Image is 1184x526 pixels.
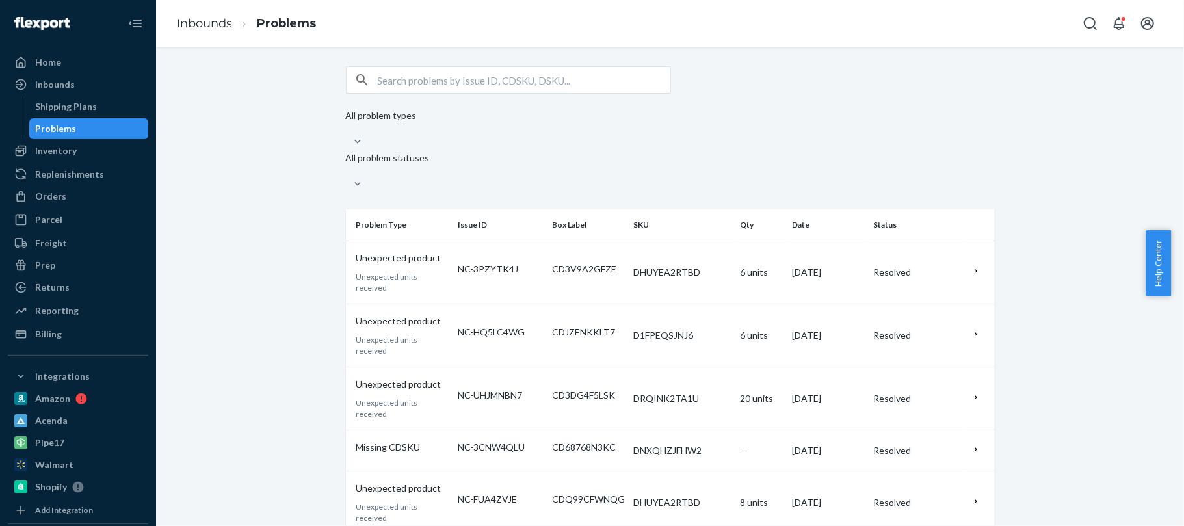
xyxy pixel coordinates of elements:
[8,324,148,345] a: Billing
[356,501,448,523] p: Unexpected units received
[36,122,77,135] div: Problems
[346,151,430,164] div: All problem statuses
[346,164,347,178] input: All problem statuses
[8,477,148,497] a: Shopify
[14,17,70,30] img: Flexport logo
[874,496,961,509] div: Resolved
[29,96,149,117] a: Shipping Plans
[8,503,148,518] a: Add Integration
[346,122,347,135] input: All problem types
[735,367,787,430] td: 20 units
[35,144,77,157] div: Inventory
[1077,10,1103,36] button: Open Search Box
[628,367,735,430] td: DRQINK2TA1U
[8,277,148,298] a: Returns
[628,209,735,241] th: SKU
[8,300,148,321] a: Reporting
[35,213,62,226] div: Parcel
[356,397,448,419] p: Unexpected units received
[346,209,453,241] th: Problem Type
[787,241,869,304] td: [DATE]
[8,388,148,409] a: Amazon
[552,389,623,402] p: CD3DG4F5LSK
[356,378,448,391] p: Unexpected product
[356,334,448,356] p: Unexpected units received
[356,315,448,328] p: Unexpected product
[735,209,787,241] th: Qty
[257,16,316,31] a: Problems
[35,392,70,405] div: Amazon
[628,241,735,304] td: DHUYEA2RTBD
[35,168,104,181] div: Replenishments
[35,237,67,250] div: Freight
[35,190,66,203] div: Orders
[787,430,869,471] td: [DATE]
[8,366,148,387] button: Integrations
[35,458,73,471] div: Walmart
[869,209,966,241] th: Status
[35,480,67,493] div: Shopify
[458,263,542,276] p: NC-3PZYTK4J
[35,505,93,516] div: Add Integration
[35,259,55,272] div: Prep
[735,241,787,304] td: 6 units
[35,78,75,91] div: Inbounds
[552,493,623,506] p: CDQ99CFWNQG
[628,430,735,471] td: DNXQHZJFHW2
[29,118,149,139] a: Problems
[787,304,869,367] td: [DATE]
[8,255,148,276] a: Prep
[1135,10,1161,36] button: Open account menu
[356,441,448,454] p: Missing CDSKU
[166,5,326,43] ol: breadcrumbs
[552,263,623,276] p: CD3V9A2GFZE
[874,392,961,405] div: Resolved
[8,74,148,95] a: Inbounds
[8,454,148,475] a: Walmart
[547,209,628,241] th: Box Label
[8,186,148,207] a: Orders
[8,209,148,230] a: Parcel
[356,482,448,495] p: Unexpected product
[35,56,61,69] div: Home
[8,52,148,73] a: Home
[35,370,90,383] div: Integrations
[8,410,148,431] a: Acenda
[35,414,68,427] div: Acenda
[628,304,735,367] td: D1FPEQSJNJ6
[1146,230,1171,296] button: Help Center
[787,367,869,430] td: [DATE]
[346,109,417,122] div: All problem types
[458,493,542,506] p: NC-FUA4ZVJE
[36,100,98,113] div: Shipping Plans
[378,67,670,93] input: Search problems by Issue ID, CDSKU, DSKU...
[552,441,623,454] p: CD68768N3KC
[35,304,79,317] div: Reporting
[453,209,547,241] th: Issue ID
[177,16,232,31] a: Inbounds
[122,10,148,36] button: Close Navigation
[35,281,70,294] div: Returns
[1106,10,1132,36] button: Open notifications
[458,326,542,339] p: NC-HQ5LC4WG
[552,326,623,339] p: CDJZENKKLT7
[874,266,961,279] div: Resolved
[741,445,748,456] span: —
[356,252,448,265] p: Unexpected product
[874,329,961,342] div: Resolved
[8,432,148,453] a: Pipe17
[458,389,542,402] p: NC-UHJMNBN7
[8,164,148,185] a: Replenishments
[35,328,62,341] div: Billing
[8,233,148,254] a: Freight
[458,441,542,454] p: NC-3CNW4QLU
[35,436,64,449] div: Pipe17
[735,304,787,367] td: 6 units
[874,444,961,457] div: Resolved
[8,140,148,161] a: Inventory
[787,209,869,241] th: Date
[356,271,448,293] p: Unexpected units received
